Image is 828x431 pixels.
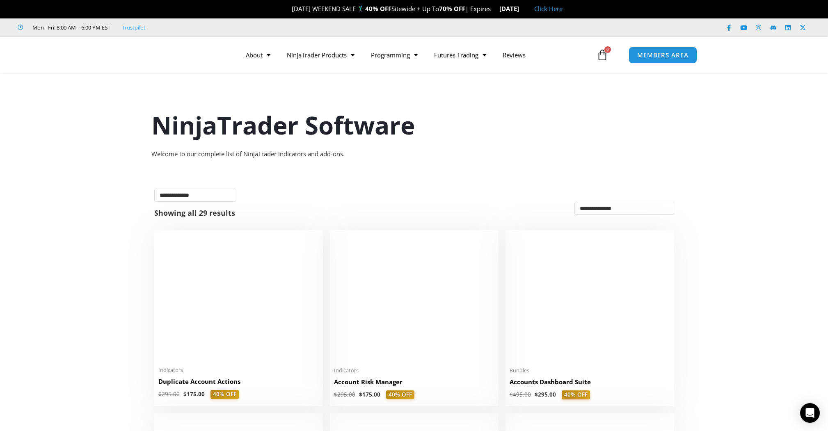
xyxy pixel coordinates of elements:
[510,367,670,374] span: Bundles
[386,390,414,399] span: 40% OFF
[510,391,531,398] bdi: 495.00
[158,390,180,398] bdi: 295.00
[158,234,319,362] img: Duplicate Account Actions
[535,391,538,398] span: $
[574,202,674,215] select: Shop order
[285,6,291,12] img: 🎉
[122,23,146,32] a: Trustpilot
[491,6,497,12] img: ⌛
[499,5,526,13] strong: [DATE]
[800,403,820,423] div: Open Intercom Messenger
[519,6,526,12] img: 🏭
[279,46,363,64] a: NinjaTrader Products
[283,5,499,13] span: [DATE] WEEKEND SALE 🏌️‍♂️ Sitewide + Up To | Expires
[359,391,380,398] bdi: 175.00
[562,390,590,399] span: 40% OFF
[158,367,319,374] span: Indicators
[510,378,670,390] a: Accounts Dashboard Suite
[158,390,162,398] span: $
[629,47,697,64] a: MEMBERS AREA
[510,391,513,398] span: $
[535,391,556,398] bdi: 295.00
[584,43,620,67] a: 0
[30,23,110,32] span: Mon - Fri: 8:00 AM – 6:00 PM EST
[534,5,563,13] a: Click Here
[238,46,595,64] nav: Menu
[510,378,670,386] h2: Accounts Dashboard Suite
[439,5,465,13] strong: 70% OFF
[334,234,494,362] img: Account Risk Manager
[158,377,319,386] h2: Duplicate Account Actions
[154,209,235,217] p: Showing all 29 results
[210,390,239,399] span: 40% OFF
[604,46,611,53] span: 0
[637,52,688,58] span: MEMBERS AREA
[334,391,355,398] bdi: 295.00
[359,391,362,398] span: $
[494,46,534,64] a: Reviews
[365,5,391,13] strong: 40% OFF
[334,378,494,386] h2: Account Risk Manager
[120,40,208,70] img: LogoAI | Affordable Indicators – NinjaTrader
[151,148,677,160] div: Welcome to our complete list of NinjaTrader indicators and add-ons.
[510,234,670,362] img: Accounts Dashboard Suite
[158,377,319,390] a: Duplicate Account Actions
[363,46,426,64] a: Programming
[334,378,494,390] a: Account Risk Manager
[334,367,494,374] span: Indicators
[426,46,494,64] a: Futures Trading
[334,391,337,398] span: $
[238,46,279,64] a: About
[183,390,205,398] bdi: 175.00
[183,390,187,398] span: $
[151,108,677,142] h1: NinjaTrader Software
